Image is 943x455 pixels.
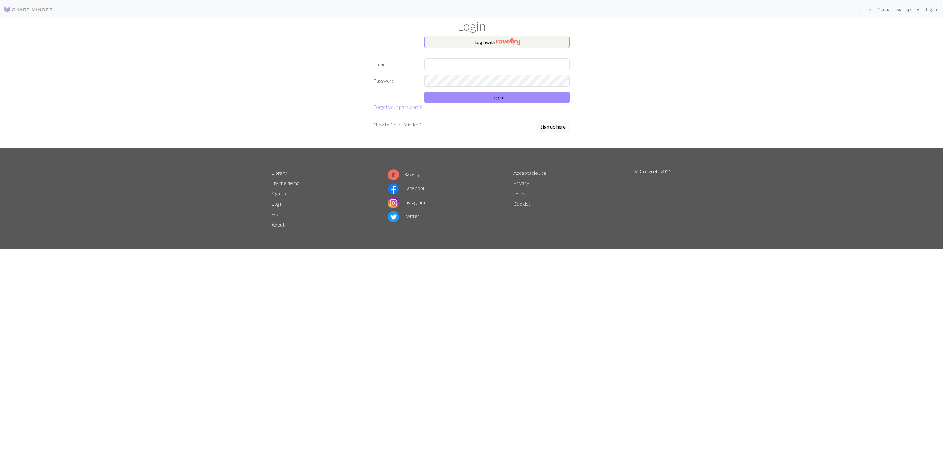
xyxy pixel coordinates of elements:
img: Facebook logo [388,183,399,194]
label: Email [370,58,421,70]
a: Library [854,3,874,15]
a: Home [272,211,285,217]
img: Ravelry logo [388,169,399,180]
button: Sign up here [536,121,570,133]
a: Cookies [513,201,531,207]
button: Loginwith [424,36,570,48]
a: Ravelry [388,171,420,177]
a: Sign up free [894,3,923,15]
a: Terms [513,191,526,196]
a: Privacy [513,180,529,186]
img: Ravelry [496,38,520,45]
a: About [272,222,285,227]
h1: Login [268,18,675,33]
img: Logo [4,6,53,13]
a: Library [272,170,287,176]
a: Acceptable use [513,170,546,176]
img: Twitter logo [388,211,399,222]
a: Sign up [272,191,286,196]
a: Login [272,201,283,207]
a: Login [923,3,939,15]
label: Password [370,75,421,87]
p: New to Chart Minder? [373,121,421,128]
img: Instagram logo [388,197,399,208]
a: Instagram [388,199,425,205]
a: Twitter [388,213,419,219]
a: Manual [874,3,894,15]
p: © Copyright 2025 [634,168,671,230]
a: Forgot your password? [373,104,422,110]
a: Facebook [388,185,426,191]
button: Login [424,92,570,103]
a: Try the demo [272,180,300,186]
